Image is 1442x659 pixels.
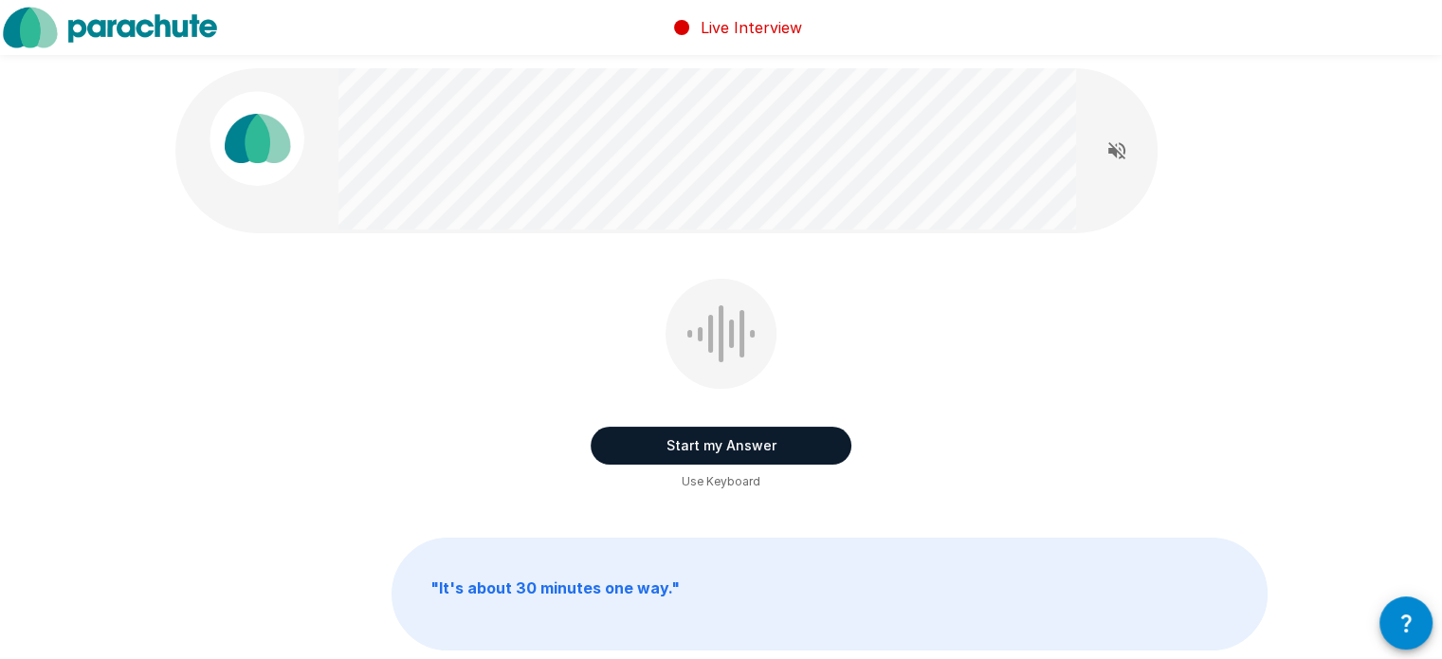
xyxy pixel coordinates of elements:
[701,16,802,39] p: Live Interview
[591,427,851,465] button: Start my Answer
[682,472,760,491] span: Use Keyboard
[210,91,304,186] img: parachute_avatar.png
[430,578,680,597] b: " It's about 30 minutes one way. "
[1098,132,1136,170] button: Read questions aloud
